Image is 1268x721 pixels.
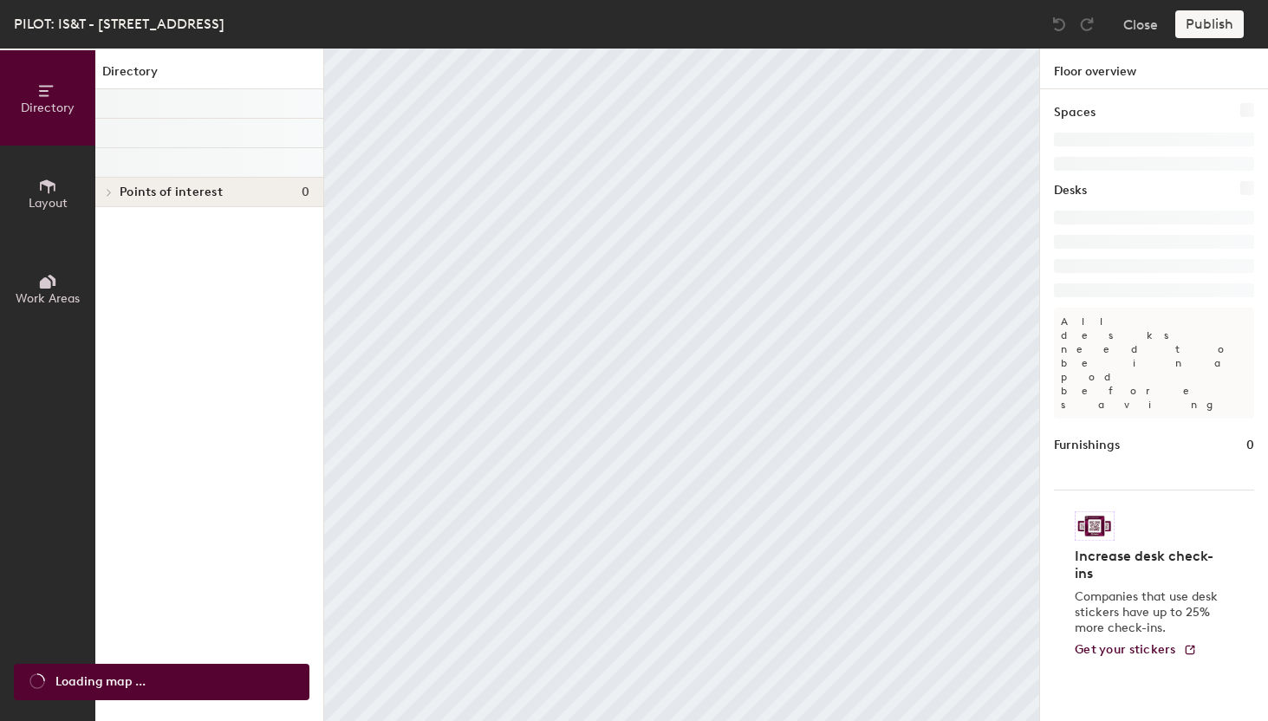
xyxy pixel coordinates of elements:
h1: 0 [1246,436,1254,455]
p: All desks need to be in a pod before saving [1054,308,1254,419]
h1: Desks [1054,181,1087,200]
span: Get your stickers [1075,642,1176,657]
p: Companies that use desk stickers have up to 25% more check-ins. [1075,589,1223,636]
button: Close [1123,10,1158,38]
h1: Furnishings [1054,436,1120,455]
h1: Spaces [1054,103,1096,122]
h1: Floor overview [1040,49,1268,89]
h4: Increase desk check-ins [1075,548,1223,582]
span: Directory [21,101,75,115]
span: Loading map ... [55,672,146,692]
h1: Directory [95,62,323,89]
a: Get your stickers [1075,643,1197,658]
span: Work Areas [16,291,80,306]
div: PILOT: IS&T - [STREET_ADDRESS] [14,13,224,35]
img: Undo [1050,16,1068,33]
canvas: Map [324,49,1039,721]
img: Sticker logo [1075,511,1115,541]
span: Layout [29,196,68,211]
span: 0 [302,185,309,199]
img: Redo [1078,16,1096,33]
span: Points of interest [120,185,223,199]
